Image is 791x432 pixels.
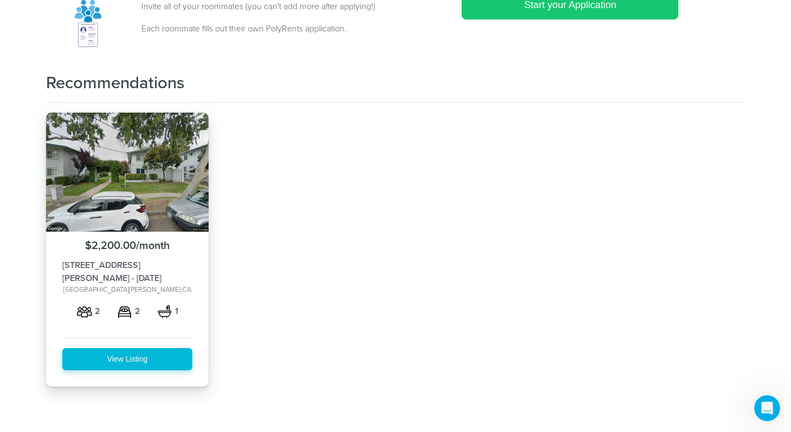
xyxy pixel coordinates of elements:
[63,285,191,295] small: [GEOGRAPHIC_DATA][PERSON_NAME] , CA
[135,305,140,316] strong: 2
[754,395,780,421] iframe: Intercom live chat
[62,259,192,285] strong: [STREET_ADDRESS][PERSON_NAME] - [DATE]
[175,305,178,316] strong: 1
[141,22,387,35] p: Each roommate fills out their own PolyRents application.
[46,113,209,232] img: streetview
[116,304,133,320] img: Bedrooms
[76,304,93,320] img: Maximum Tenants
[46,73,745,93] h3: Recommendations
[78,22,101,47] img: application.c1659e8a.svg
[95,305,100,316] strong: 2
[62,348,192,370] a: View Listing
[85,239,170,252] strong: $2,200.00 /month
[157,304,173,320] img: Bathrooms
